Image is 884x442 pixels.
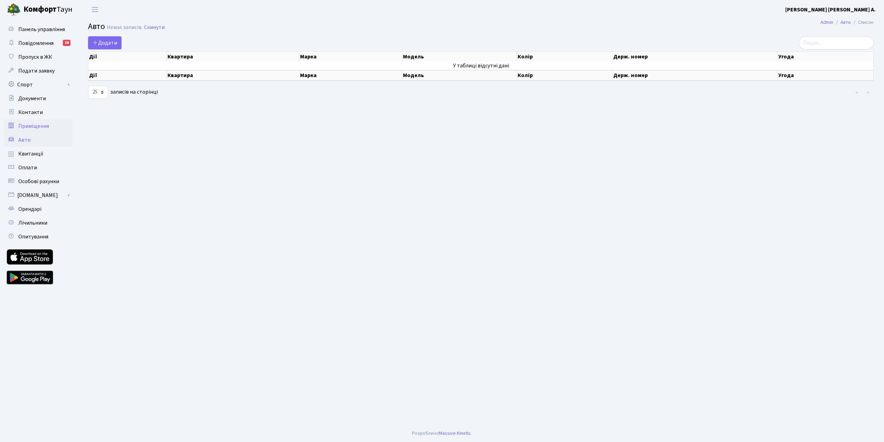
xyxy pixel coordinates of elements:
th: Модель [402,52,517,62]
span: Опитування [18,233,48,241]
th: Марка [299,70,402,81]
th: Дії [88,52,167,62]
div: Розроблено . [412,430,472,437]
span: Особові рахунки [18,178,59,185]
span: Повідомлення [18,39,54,47]
input: Пошук... [799,36,874,49]
a: Квитанції [3,147,73,161]
div: 16 [63,40,70,46]
a: Контакти [3,105,73,119]
th: Колір [517,52,613,62]
th: Держ. номер [613,70,777,81]
a: Admin [820,19,833,26]
label: записів на сторінці [88,86,158,99]
a: [DOMAIN_NAME] [3,188,73,202]
nav: breadcrumb [810,15,884,30]
div: Немає записів. [107,24,143,31]
a: Пропуск в ЖК [3,50,73,64]
a: Авто [3,133,73,147]
span: Авто [88,20,105,32]
span: Оплати [18,164,37,171]
a: Повідомлення16 [3,36,73,50]
a: [PERSON_NAME] [PERSON_NAME] А. [785,6,876,14]
a: Massive Kinetic [439,430,471,437]
a: Панель управління [3,22,73,36]
a: Авто [840,19,851,26]
li: Список [851,19,874,26]
a: Додати [88,36,122,49]
a: Документи [3,92,73,105]
th: Квартира [167,52,299,62]
span: Додати [93,39,117,47]
span: Документи [18,95,46,102]
th: Угода [778,52,874,62]
span: Авто [18,136,31,144]
a: Подати заявку [3,64,73,78]
span: Контакти [18,109,43,116]
a: Приміщення [3,119,73,133]
img: logo.png [7,3,21,17]
span: Орендарі [18,205,41,213]
a: Опитування [3,230,73,244]
th: Угода [778,70,874,81]
th: Марка [299,52,402,62]
a: Орендарі [3,202,73,216]
span: Квитанції [18,150,44,158]
span: Таун [23,4,73,16]
a: Скинути [144,24,165,31]
span: Пропуск в ЖК [18,53,52,61]
button: Переключити навігацію [86,4,104,15]
th: Квартира [167,70,299,81]
th: Модель [402,70,517,81]
a: Особові рахунки [3,175,73,188]
th: Держ. номер [613,52,777,62]
span: Подати заявку [18,67,55,75]
b: [PERSON_NAME] [PERSON_NAME] А. [785,6,876,13]
a: Спорт [3,78,73,92]
a: Лічильники [3,216,73,230]
a: Оплати [3,161,73,175]
th: Колір [517,70,613,81]
b: Комфорт [23,4,57,15]
span: Панель управління [18,26,65,33]
span: Приміщення [18,122,49,130]
span: Лічильники [18,219,47,227]
td: У таблиці відсутні дані [88,62,874,70]
select: записів на сторінці [88,86,108,99]
th: Дії [88,70,167,81]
